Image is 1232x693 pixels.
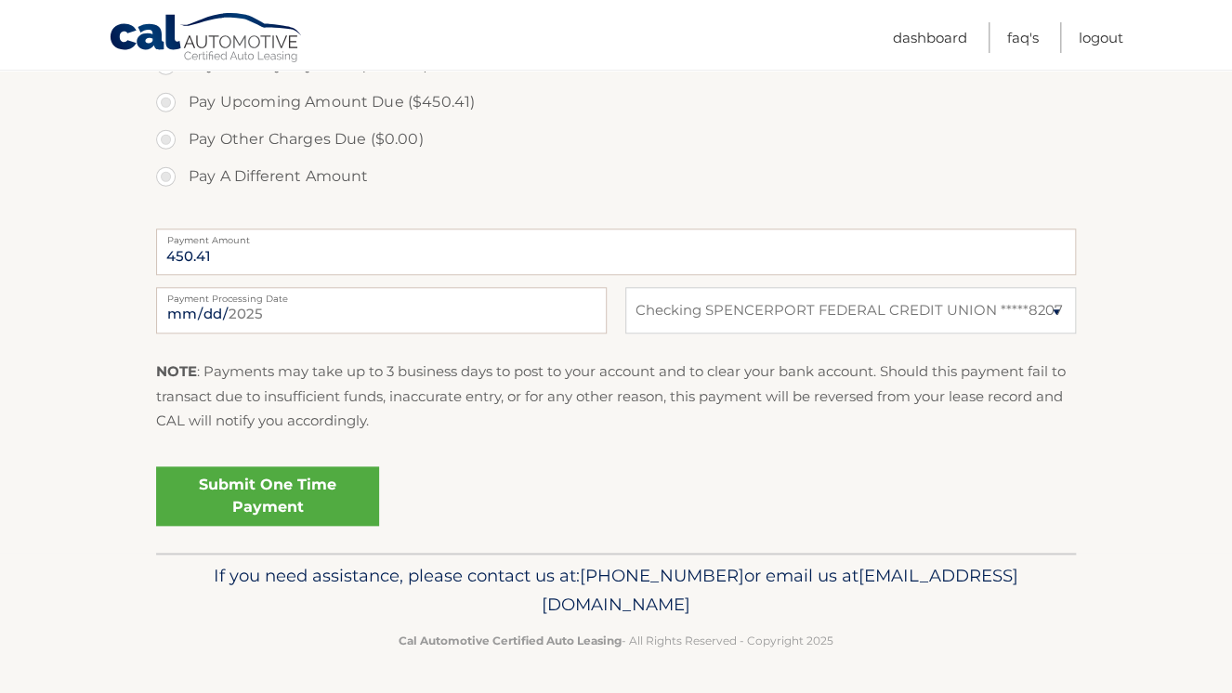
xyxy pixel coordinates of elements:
strong: Cal Automotive Certified Auto Leasing [399,634,622,647]
span: [PHONE_NUMBER] [580,565,744,586]
label: Pay A Different Amount [156,158,1076,195]
p: : Payments may take up to 3 business days to post to your account and to clear your bank account.... [156,360,1076,433]
input: Payment Amount [156,229,1076,275]
a: Logout [1079,22,1123,53]
input: Payment Date [156,287,607,333]
label: Pay Upcoming Amount Due ($450.41) [156,84,1076,121]
a: Cal Automotive [109,12,304,66]
label: Payment Processing Date [156,287,607,302]
label: Pay Other Charges Due ($0.00) [156,121,1076,158]
a: Submit One Time Payment [156,466,379,526]
a: FAQ's [1007,22,1039,53]
label: Payment Amount [156,229,1076,243]
a: Dashboard [893,22,967,53]
strong: NOTE [156,362,197,380]
p: - All Rights Reserved - Copyright 2025 [168,631,1064,650]
p: If you need assistance, please contact us at: or email us at [168,561,1064,621]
